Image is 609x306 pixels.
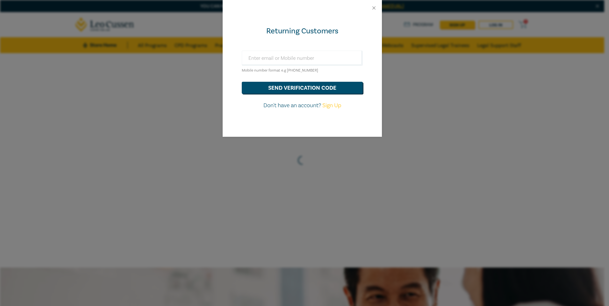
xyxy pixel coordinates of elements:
[242,68,318,73] small: Mobile number format e.g [PHONE_NUMBER]
[242,51,363,66] input: Enter email or Mobile number
[242,82,363,94] button: send verification code
[242,101,363,110] p: Don't have an account?
[242,26,363,36] div: Returning Customers
[371,5,377,11] button: Close
[322,102,341,109] a: Sign Up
